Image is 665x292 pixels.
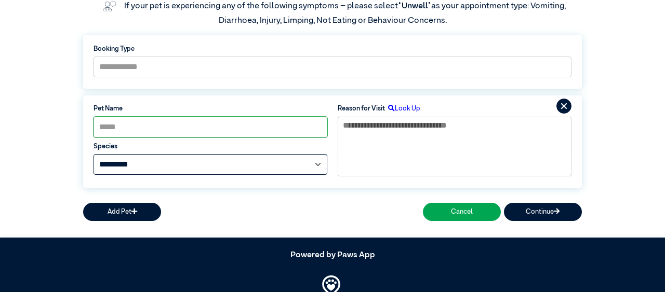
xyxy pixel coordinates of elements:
h5: Powered by Paws App [83,251,582,260]
label: Booking Type [94,44,571,54]
label: If your pet is experiencing any of the following symptoms – please select as your appointment typ... [124,2,567,25]
label: Species [94,142,327,151]
label: Reason for Visit [338,104,385,114]
button: Add Pet [83,203,161,221]
span: “Unwell” [398,2,431,10]
label: Look Up [385,104,420,114]
button: Continue [504,203,582,221]
button: Cancel [423,203,501,221]
label: Pet Name [94,104,327,114]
